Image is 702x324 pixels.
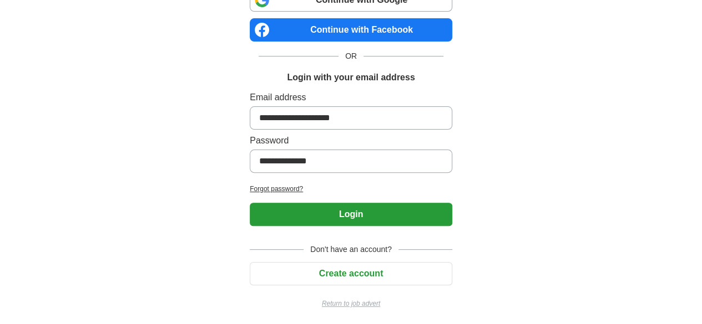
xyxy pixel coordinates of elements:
[287,71,415,84] h1: Login with your email address
[250,91,452,104] label: Email address
[250,18,452,42] a: Continue with Facebook
[250,203,452,226] button: Login
[250,269,452,278] a: Create account
[250,134,452,147] label: Password
[250,262,452,285] button: Create account
[304,244,398,255] span: Don't have an account?
[250,184,452,194] a: Forgot password?
[339,50,363,62] span: OR
[250,299,452,308] a: Return to job advert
